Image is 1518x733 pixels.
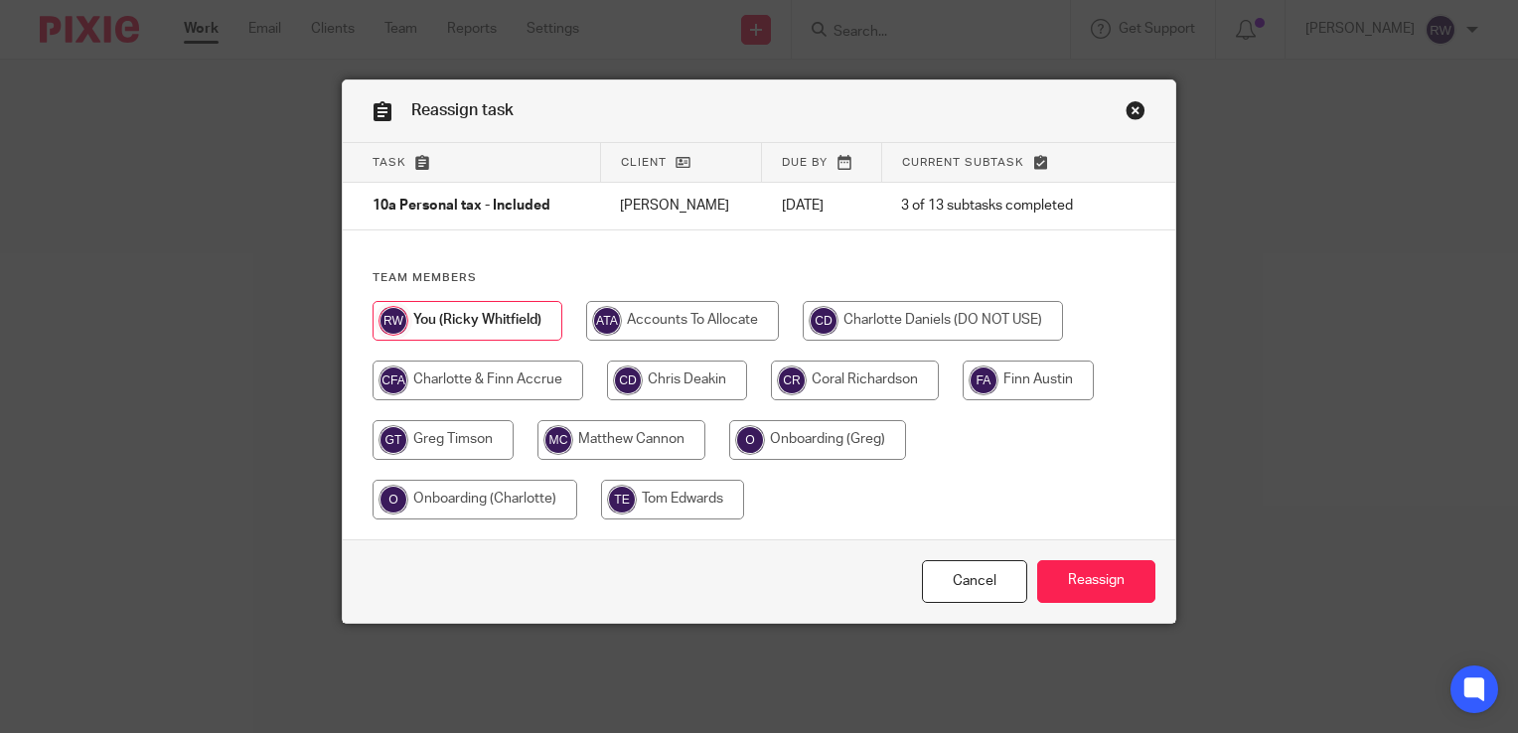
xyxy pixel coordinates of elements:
[782,196,861,216] p: [DATE]
[922,560,1027,603] a: Close this dialog window
[373,200,550,214] span: 10a Personal tax - Included
[373,270,1145,286] h4: Team members
[411,102,514,118] span: Reassign task
[881,183,1111,230] td: 3 of 13 subtasks completed
[902,157,1024,168] span: Current subtask
[373,157,406,168] span: Task
[782,157,828,168] span: Due by
[1037,560,1155,603] input: Reassign
[620,196,742,216] p: [PERSON_NAME]
[1126,100,1145,127] a: Close this dialog window
[621,157,667,168] span: Client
